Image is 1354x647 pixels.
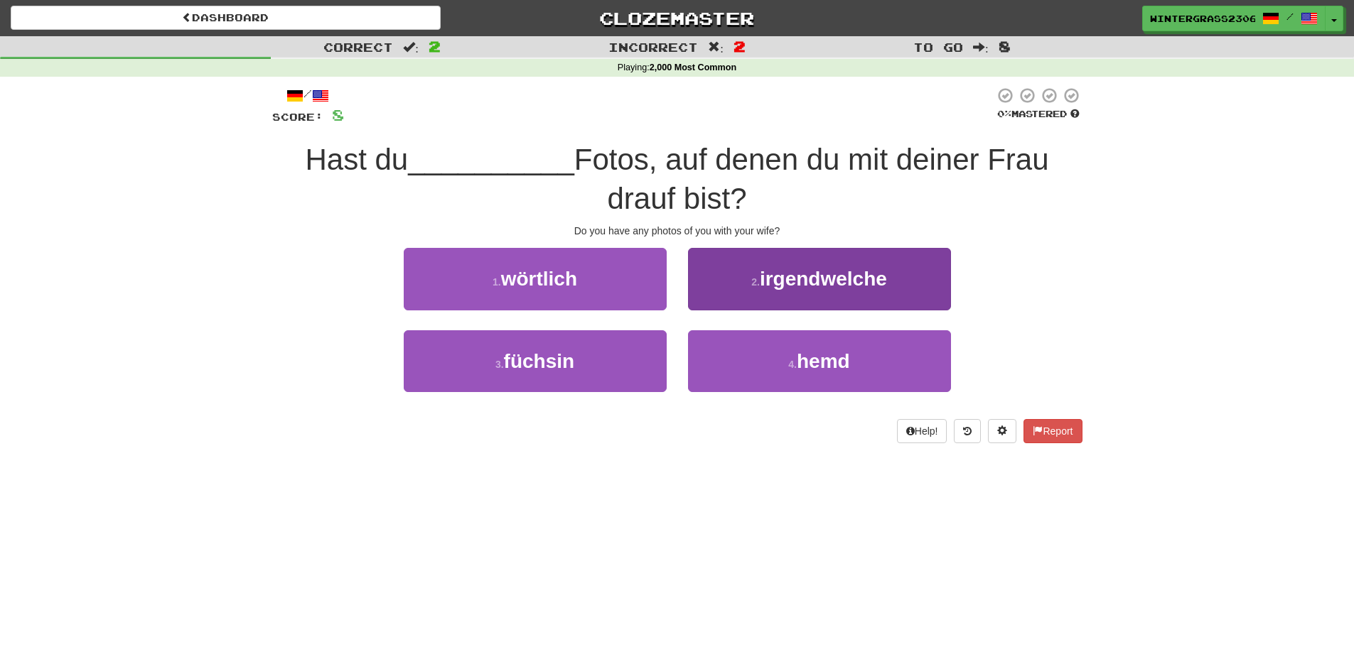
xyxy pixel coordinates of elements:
button: 4.hemd [688,330,951,392]
button: 1.wörtlich [404,248,667,310]
span: / [1286,11,1294,21]
a: WinterGrass2306 / [1142,6,1326,31]
div: / [272,87,344,104]
small: 1 . [493,276,501,288]
span: füchsin [504,350,575,372]
span: To go [913,40,963,54]
strong: 2,000 Most Common [650,62,736,72]
span: irgendwelche [760,268,887,290]
small: 2 . [751,276,760,288]
button: Round history (alt+y) [954,419,981,443]
div: Mastered [994,108,1082,121]
button: Report [1023,419,1082,443]
span: 8 [999,38,1011,55]
button: Help! [897,419,947,443]
span: 0 % [997,108,1011,119]
span: : [403,41,419,53]
span: __________ [408,143,574,176]
a: Clozemaster [462,6,892,31]
small: 3 . [495,359,504,370]
span: : [708,41,724,53]
span: 2 [429,38,441,55]
div: Do you have any photos of you with your wife? [272,224,1082,238]
button: 3.füchsin [404,330,667,392]
span: Fotos, auf denen du mit deiner Frau drauf bist? [574,143,1049,215]
span: hemd [797,350,850,372]
span: Score: [272,111,323,123]
span: 8 [332,106,344,124]
button: 2.irgendwelche [688,248,951,310]
span: : [973,41,989,53]
span: 2 [734,38,746,55]
span: wörtlich [501,268,577,290]
span: Hast du [305,143,408,176]
span: WinterGrass2306 [1150,12,1255,25]
span: Incorrect [608,40,698,54]
small: 4 . [788,359,797,370]
a: Dashboard [11,6,441,30]
span: Correct [323,40,393,54]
